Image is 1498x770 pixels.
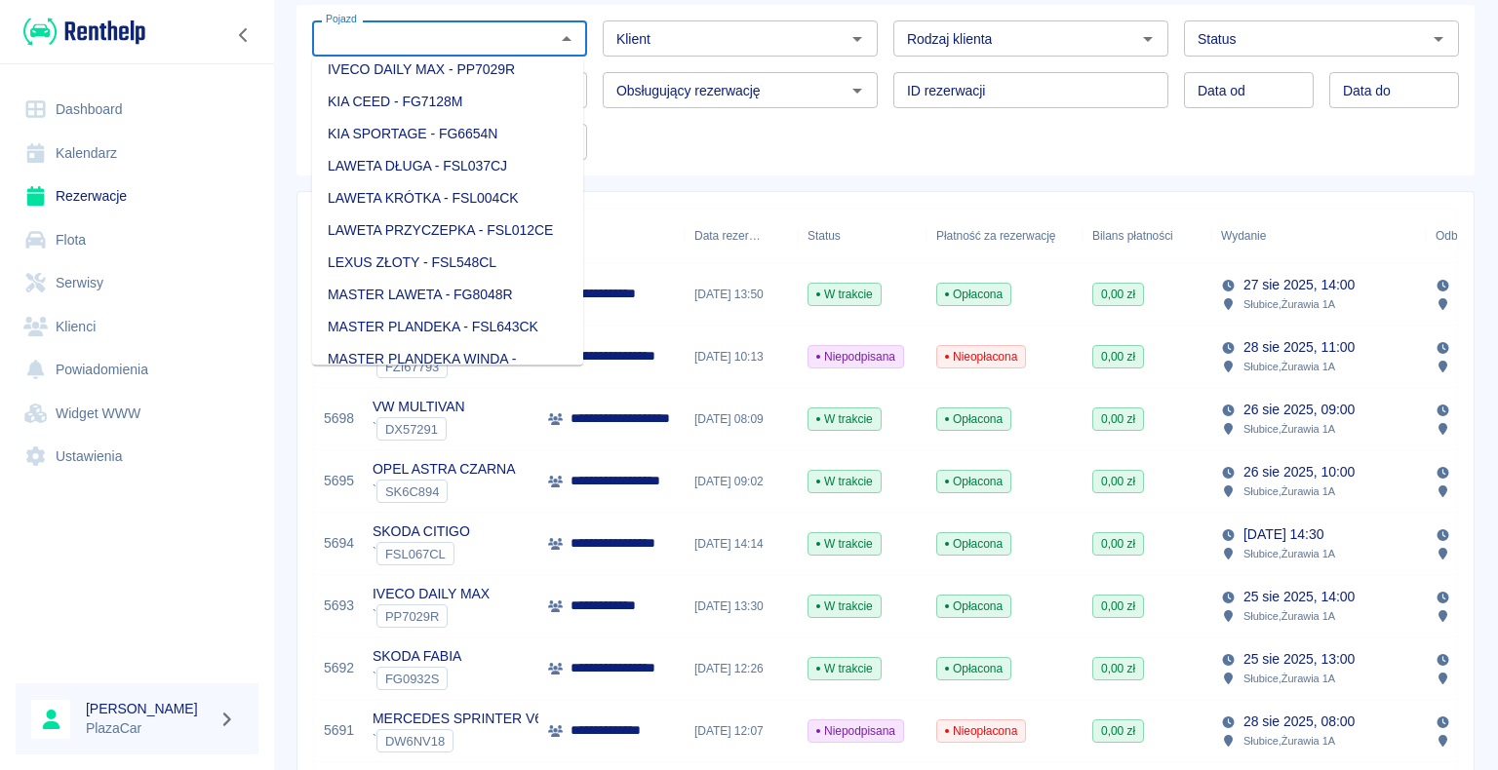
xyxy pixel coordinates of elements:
button: Otwórz [1425,25,1452,53]
p: OPEL ASTRA CZARNA [373,459,515,480]
p: SKODA FABIA [373,646,461,667]
li: MASTER PLANDEKA - FSL643CK [312,311,583,343]
span: 0,00 zł [1093,348,1143,366]
span: Nieopłacona [937,348,1025,366]
a: Powiadomienia [16,348,258,392]
li: KIA SPORTAGE - FG6654N [312,118,583,150]
p: Słubice , Żurawia 1A [1243,545,1335,562]
span: 0,00 zł [1093,660,1143,677]
span: Opłacona [937,286,1010,303]
p: SKODA CITIGO [373,521,470,542]
li: LAWETA PRZYCZEPKA - FSL012CE [312,214,583,247]
p: 28 sie 2025, 11:00 [1243,337,1355,358]
div: [DATE] 13:50 [685,263,798,326]
a: Renthelp logo [16,16,145,48]
button: Otwórz [844,77,871,104]
p: VW MULTIVAN [373,397,465,417]
label: Pojazd [326,12,357,26]
p: 28 sie 2025, 08:00 [1243,712,1355,732]
span: W trakcie [808,535,881,553]
div: ` [373,604,490,628]
div: ` [373,480,515,503]
a: Ustawienia [16,435,258,479]
span: Opłacona [937,410,1010,428]
div: Płatność za rezerwację [936,209,1056,263]
div: [DATE] 09:02 [685,450,798,513]
button: Otwórz [1134,25,1162,53]
span: 0,00 zł [1093,473,1143,490]
span: W trakcie [808,597,881,615]
button: Zamknij [553,25,580,53]
span: Niepodpisana [808,348,903,366]
li: LAWETA DŁUGA - FSL037CJ [312,150,583,182]
div: Klient [538,209,685,263]
div: Bilans płatności [1083,209,1211,263]
a: Klienci [16,305,258,349]
input: DD.MM.YYYY [1184,72,1314,108]
a: 5691 [324,720,354,741]
li: MASTER LAWETA - FG8048R [312,279,583,311]
span: Opłacona [937,473,1010,490]
div: Bilans płatności [1092,209,1173,263]
div: Wydanie [1221,209,1266,263]
a: Flota [16,218,258,262]
a: 5692 [324,658,354,678]
span: FZI67793 [377,360,447,374]
div: ` [373,667,461,690]
span: Opłacona [937,597,1010,615]
li: LEXUS ZŁOTY - FSL548CL [312,247,583,279]
div: [DATE] 08:09 [685,388,798,450]
h6: [PERSON_NAME] [86,699,211,718]
a: Serwisy [16,261,258,305]
span: W trakcie [808,660,881,677]
a: 5698 [324,408,354,429]
p: 25 sie 2025, 13:00 [1243,649,1355,670]
div: Status [798,209,926,263]
span: 0,00 zł [1093,286,1143,303]
p: IVECO DAILY MAX [373,584,490,604]
div: Data rezerwacji [685,209,798,263]
button: Zwiń nawigację [229,22,258,48]
span: SK6C894 [377,484,447,499]
p: MERCEDES SPRINTER V6 [373,709,542,729]
p: [DATE] 14:30 [1243,524,1323,545]
span: 0,00 zł [1093,410,1143,428]
p: 26 sie 2025, 09:00 [1243,400,1355,420]
li: KIA CEED - FG7128M [312,86,583,118]
li: LAWETA KRÓTKA - FSL004CK [312,182,583,214]
div: [DATE] 10:13 [685,326,798,388]
p: Słubice , Żurawia 1A [1243,607,1335,625]
span: W trakcie [808,286,881,303]
p: Słubice , Żurawia 1A [1243,420,1335,438]
a: Dashboard [16,88,258,132]
div: [DATE] 13:30 [685,575,798,637]
div: ` [373,355,472,378]
div: [DATE] 12:26 [685,637,798,700]
div: Status [808,209,841,263]
input: DD.MM.YYYY [1329,72,1459,108]
span: 0,00 zł [1093,597,1143,615]
div: Wydanie [1211,209,1426,263]
button: Sort [761,222,788,250]
span: Opłacona [937,535,1010,553]
span: 0,00 zł [1093,535,1143,553]
div: ` [373,729,542,752]
span: FG0932S [377,672,447,686]
div: Płatność za rezerwację [926,209,1083,263]
a: Widget WWW [16,392,258,436]
a: 5695 [324,471,354,491]
p: Słubice , Żurawia 1A [1243,482,1335,500]
div: ` [373,417,465,441]
button: Otwórz [844,25,871,53]
a: 5694 [324,533,354,554]
span: Opłacona [937,660,1010,677]
div: [DATE] 14:14 [685,513,798,575]
span: FSL067CL [377,547,453,561]
a: Rezerwacje [16,174,258,218]
span: W trakcie [808,410,881,428]
button: Sort [1266,222,1293,250]
div: Data rezerwacji [694,209,761,263]
span: 0,00 zł [1093,722,1143,740]
span: PP7029R [377,609,447,624]
a: Kalendarz [16,132,258,175]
